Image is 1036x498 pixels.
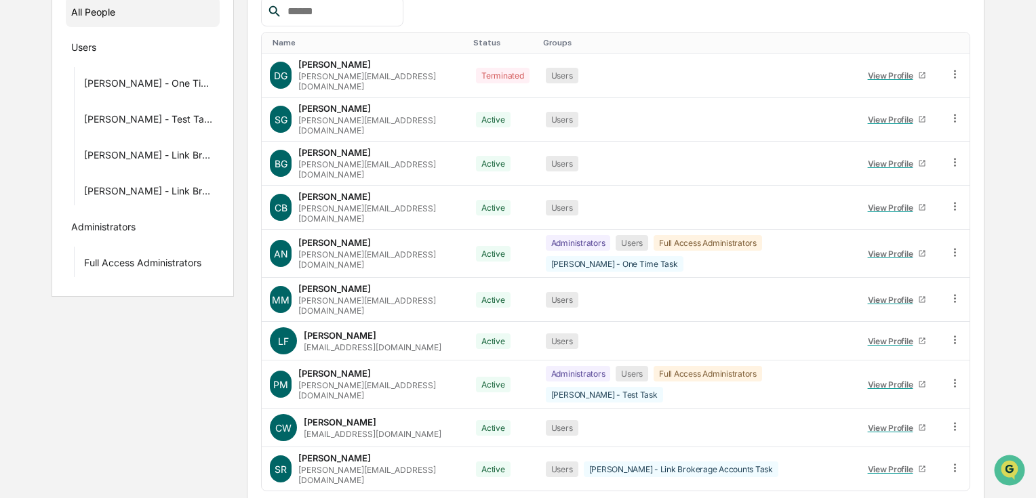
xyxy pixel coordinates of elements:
img: Patti Mullin [14,207,35,229]
div: Users [616,366,648,381]
div: Toggle SortBy [273,38,462,47]
iframe: Open customer support [993,453,1029,490]
a: View Profile [862,289,932,310]
div: [PERSON_NAME] [304,330,376,341]
div: View Profile [868,203,919,213]
div: View Profile [868,379,919,390]
div: [PERSON_NAME] [298,368,371,379]
div: Active [476,156,511,171]
div: Users [546,420,578,436]
button: Start new chat [231,107,247,123]
div: View Profile [868,159,919,169]
div: Users [616,235,648,251]
div: We're available if you need us! [61,117,186,127]
div: Active [476,333,511,349]
div: Users [546,333,578,349]
div: Users [546,200,578,215]
div: [PERSON_NAME] [298,283,371,294]
div: [PERSON_NAME] [304,417,376,428]
div: Administrators [546,235,611,251]
div: Active [476,292,511,308]
div: Active [476,246,511,262]
div: Terminated [476,68,530,83]
div: Full Access Administrators [654,235,762,251]
div: Users [546,68,578,83]
a: View Profile [862,153,932,174]
span: AN [274,248,288,260]
div: [EMAIL_ADDRESS][DOMAIN_NAME] [304,429,441,439]
span: [PERSON_NAME] [42,184,110,194]
a: View Profile [862,243,932,264]
span: PM [273,379,288,390]
span: Data Lookup [27,302,85,316]
div: Active [476,461,511,477]
div: [PERSON_NAME][EMAIL_ADDRESS][DOMAIN_NAME] [298,159,460,180]
img: Patti Mullin [14,171,35,192]
div: [PERSON_NAME] [298,453,371,463]
div: [PERSON_NAME] [298,237,371,248]
div: [PERSON_NAME][EMAIL_ADDRESS][DOMAIN_NAME] [298,203,460,224]
span: [DATE] [120,220,148,231]
a: View Profile [862,331,932,352]
input: Clear [35,61,224,75]
span: [DATE] [120,184,148,194]
div: Users [546,461,578,477]
div: Toggle SortBy [543,38,848,47]
div: [PERSON_NAME] [298,103,371,114]
div: [PERSON_NAME] - Test Task [84,113,214,129]
div: View Profile [868,423,919,433]
div: [PERSON_NAME] [298,147,371,158]
div: [PERSON_NAME][EMAIL_ADDRESS][DOMAIN_NAME] [298,249,460,270]
div: Administrators [71,221,136,237]
span: MM [272,294,290,306]
div: Active [476,112,511,127]
span: CW [275,422,292,434]
div: Users [546,292,578,308]
div: [PERSON_NAME][EMAIL_ADDRESS][DOMAIN_NAME] [298,295,460,316]
p: How can we help? [14,28,247,49]
div: Active [476,200,511,215]
a: 🗄️Attestations [93,271,174,295]
div: [PERSON_NAME] - One Time Task [546,256,683,272]
a: 🖐️Preclearance [8,271,93,295]
span: DG [274,70,287,81]
div: [PERSON_NAME][EMAIL_ADDRESS][DOMAIN_NAME] [298,71,460,91]
div: All People [71,1,214,23]
a: View Profile [862,109,932,130]
div: Full Access Administrators [84,257,201,273]
img: 8933085812038_c878075ebb4cc5468115_72.jpg [28,103,53,127]
div: View Profile [868,295,919,305]
div: Active [476,420,511,436]
div: [PERSON_NAME][EMAIL_ADDRESS][DOMAIN_NAME] [298,115,460,136]
a: View Profile [862,374,932,395]
div: 🖐️ [14,278,24,289]
div: Toggle SortBy [859,38,935,47]
div: Users [546,112,578,127]
div: [PERSON_NAME] - Link Brokerage Accounts Task [584,461,778,477]
div: Toggle SortBy [473,38,532,47]
div: [PERSON_NAME] [298,59,371,70]
div: Toggle SortBy [951,38,964,47]
span: CB [275,202,287,213]
div: [PERSON_NAME][EMAIL_ADDRESS][DOMAIN_NAME] [298,465,460,485]
div: 🔎 [14,304,24,314]
span: SR [275,463,287,475]
a: 🔎Data Lookup [8,297,91,321]
span: [PERSON_NAME] [42,220,110,231]
div: View Profile [868,249,919,259]
div: View Profile [868,336,919,346]
span: BG [275,158,287,169]
div: Past conversations [14,150,91,161]
div: 🗄️ [98,278,109,289]
div: Users [71,41,96,58]
div: View Profile [868,464,919,474]
button: See all [210,147,247,163]
div: [PERSON_NAME] - Link Brokerage Accounts Task [84,149,214,165]
div: Users [546,156,578,171]
div: Start new chat [61,103,222,117]
a: Powered byPylon [96,335,164,346]
div: [EMAIL_ADDRESS][DOMAIN_NAME] [304,342,441,352]
span: Attestations [112,276,168,290]
div: View Profile [868,115,919,125]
